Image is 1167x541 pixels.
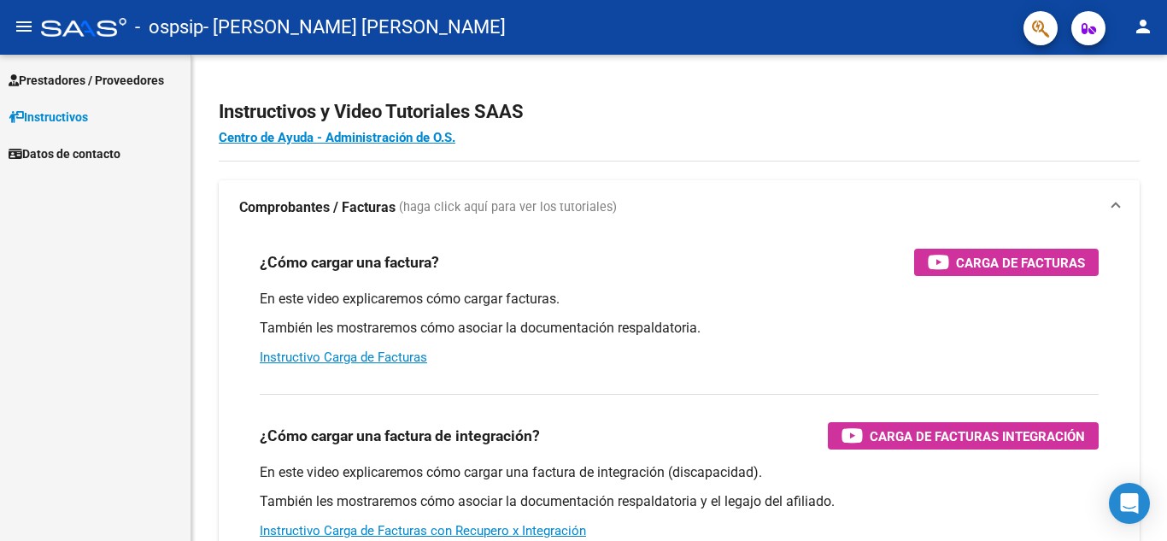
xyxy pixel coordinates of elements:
[870,426,1085,447] span: Carga de Facturas Integración
[260,424,540,448] h3: ¿Cómo cargar una factura de integración?
[219,180,1140,235] mat-expansion-panel-header: Comprobantes / Facturas (haga click aquí para ver los tutoriales)
[260,523,586,538] a: Instructivo Carga de Facturas con Recupero x Integración
[260,492,1099,511] p: También les mostraremos cómo asociar la documentación respaldatoria y el legajo del afiliado.
[956,252,1085,273] span: Carga de Facturas
[203,9,506,46] span: - [PERSON_NAME] [PERSON_NAME]
[9,108,88,126] span: Instructivos
[1109,483,1150,524] div: Open Intercom Messenger
[260,319,1099,338] p: También les mostraremos cómo asociar la documentación respaldatoria.
[828,422,1099,450] button: Carga de Facturas Integración
[260,250,439,274] h3: ¿Cómo cargar una factura?
[9,71,164,90] span: Prestadores / Proveedores
[9,144,120,163] span: Datos de contacto
[219,130,455,145] a: Centro de Ayuda - Administración de O.S.
[219,96,1140,128] h2: Instructivos y Video Tutoriales SAAS
[135,9,203,46] span: - ospsip
[260,290,1099,309] p: En este video explicaremos cómo cargar facturas.
[239,198,396,217] strong: Comprobantes / Facturas
[14,16,34,37] mat-icon: menu
[260,463,1099,482] p: En este video explicaremos cómo cargar una factura de integración (discapacidad).
[260,350,427,365] a: Instructivo Carga de Facturas
[399,198,617,217] span: (haga click aquí para ver los tutoriales)
[1133,16,1153,37] mat-icon: person
[914,249,1099,276] button: Carga de Facturas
